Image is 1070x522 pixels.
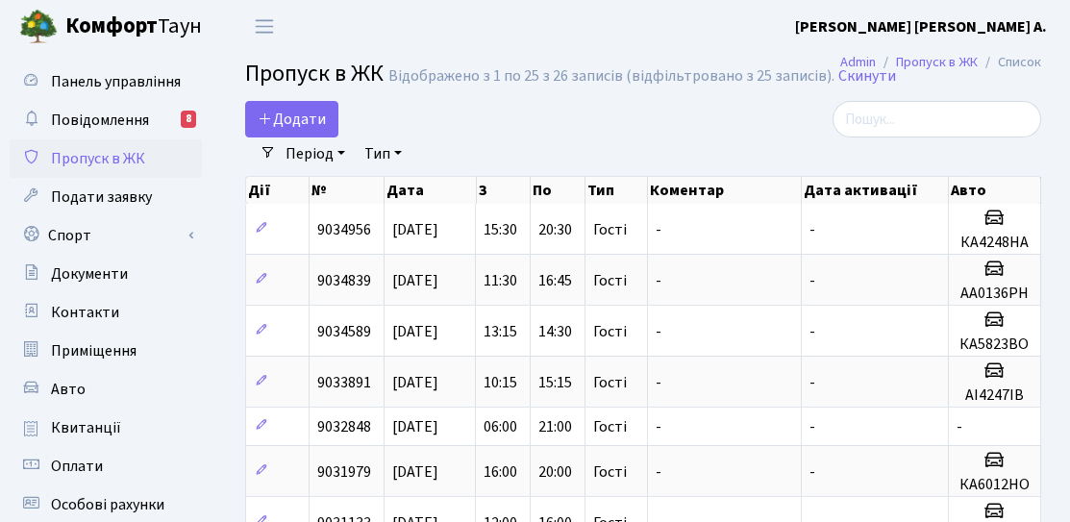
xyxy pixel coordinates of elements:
[656,321,661,342] span: -
[10,255,202,293] a: Документи
[593,375,627,390] span: Гості
[648,177,802,204] th: Коментар
[51,340,137,361] span: Приміщення
[809,219,815,240] span: -
[795,15,1047,38] a: [PERSON_NAME] [PERSON_NAME] А.
[392,270,438,291] span: [DATE]
[593,273,627,288] span: Гості
[896,52,978,72] a: Пропуск в ЖК
[51,456,103,477] span: Оплати
[957,416,962,437] span: -
[245,57,384,90] span: Пропуск в ЖК
[240,11,288,42] button: Переключити навігацію
[656,372,661,393] span: -
[357,137,410,170] a: Тип
[10,409,202,447] a: Квитанції
[317,321,371,342] span: 9034589
[957,386,1033,405] h5: АІ4247ІВ
[10,447,202,485] a: Оплати
[51,494,164,515] span: Особові рахунки
[538,416,572,437] span: 21:00
[840,52,876,72] a: Admin
[795,16,1047,37] b: [PERSON_NAME] [PERSON_NAME] А.
[51,417,121,438] span: Квитанції
[317,416,371,437] span: 9032848
[484,372,517,393] span: 10:15
[10,62,202,101] a: Панель управління
[51,379,86,400] span: Авто
[949,177,1041,204] th: Авто
[538,219,572,240] span: 20:30
[51,186,152,208] span: Подати заявку
[484,270,517,291] span: 11:30
[51,263,128,285] span: Документи
[531,177,585,204] th: По
[10,293,202,332] a: Контакти
[656,270,661,291] span: -
[19,8,58,46] img: logo.png
[809,372,815,393] span: -
[392,219,438,240] span: [DATE]
[484,461,517,483] span: 16:00
[245,101,338,137] a: Додати
[477,177,532,204] th: З
[10,216,202,255] a: Спорт
[656,461,661,483] span: -
[388,67,834,86] div: Відображено з 1 по 25 з 26 записів (відфільтровано з 25 записів).
[593,222,627,237] span: Гості
[310,177,385,204] th: №
[385,177,477,204] th: Дата
[51,71,181,92] span: Панель управління
[65,11,202,43] span: Таун
[811,42,1070,83] nav: breadcrumb
[978,52,1041,73] li: Список
[317,270,371,291] span: 9034839
[802,177,949,204] th: Дата активації
[538,372,572,393] span: 15:15
[833,101,1041,137] input: Пошук...
[51,302,119,323] span: Контакти
[809,416,815,437] span: -
[65,11,158,41] b: Комфорт
[10,332,202,370] a: Приміщення
[957,285,1033,303] h5: АА0136РН
[656,416,661,437] span: -
[656,219,661,240] span: -
[593,419,627,435] span: Гості
[484,416,517,437] span: 06:00
[317,461,371,483] span: 9031979
[392,321,438,342] span: [DATE]
[593,464,627,480] span: Гості
[181,111,196,128] div: 8
[484,321,517,342] span: 13:15
[317,372,371,393] span: 9033891
[10,370,202,409] a: Авто
[51,148,145,169] span: Пропуск в ЖК
[585,177,647,204] th: Тип
[278,137,353,170] a: Період
[392,416,438,437] span: [DATE]
[10,139,202,178] a: Пропуск в ЖК
[957,234,1033,252] h5: КА4248НА
[838,67,896,86] a: Скинути
[246,177,310,204] th: Дії
[392,461,438,483] span: [DATE]
[957,336,1033,354] h5: КА5823ВО
[51,110,149,131] span: Повідомлення
[809,461,815,483] span: -
[538,461,572,483] span: 20:00
[809,270,815,291] span: -
[10,101,202,139] a: Повідомлення8
[258,109,326,130] span: Додати
[538,321,572,342] span: 14:30
[392,372,438,393] span: [DATE]
[484,219,517,240] span: 15:30
[317,219,371,240] span: 9034956
[538,270,572,291] span: 16:45
[957,476,1033,494] h5: КА6012НО
[593,324,627,339] span: Гості
[10,178,202,216] a: Подати заявку
[809,321,815,342] span: -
